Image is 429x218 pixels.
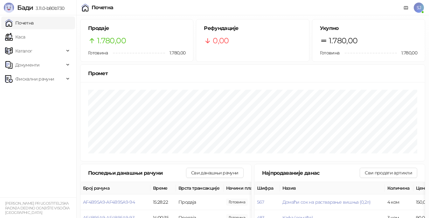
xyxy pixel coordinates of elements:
span: Документи [15,59,39,71]
button: Сви продати артикли [360,168,417,178]
img: Logo [4,3,14,13]
span: 3.11.0-b80b730 [33,5,64,11]
span: Готовина [88,50,108,56]
span: Бади [17,4,33,11]
span: 580,00 [226,199,248,206]
button: Домаћи сок на растварање вишња (0,2л) [282,199,371,205]
span: 0,00 [213,35,229,47]
span: 1.780,00 [329,35,358,47]
div: Последњи данашњи рачуни [88,169,186,177]
small: [PERSON_NAME] PR UGOSTITELJSKA RADNJA DEDINO OGNJIŠTE VISOČKA [GEOGRAPHIC_DATA] [5,201,70,215]
span: 1.780,00 [397,49,417,56]
th: Назив [280,182,385,194]
span: 1.780,00 [97,35,126,47]
button: Сви данашњи рачуни [186,168,243,178]
h5: Рефундације [204,25,301,32]
span: Готовина [320,50,340,56]
a: Почетна [5,17,34,29]
button: AF4B95A9-AF4B95A9-94 [83,199,135,205]
button: 567 [257,199,264,205]
th: Шифра [254,182,280,194]
th: Време [150,182,176,194]
td: Продаја [176,194,224,210]
th: Врста трансакције [176,182,224,194]
h5: Продаје [88,25,185,32]
div: Најпродаваније данас [262,169,360,177]
span: 1.780,00 [165,49,185,56]
th: Количина [385,182,413,194]
td: 15:28:22 [150,194,176,210]
div: Промет [88,69,417,77]
div: Почетна [92,5,114,10]
a: Документација [401,3,411,13]
h5: Укупно [320,25,417,32]
th: Начини плаћања [224,182,287,194]
span: SJ [414,3,424,13]
a: Каса [5,31,25,43]
th: Број рачуна [80,182,150,194]
span: Каталог [15,45,32,57]
td: 4 ком [385,194,413,210]
span: Фискални рачуни [15,73,54,85]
